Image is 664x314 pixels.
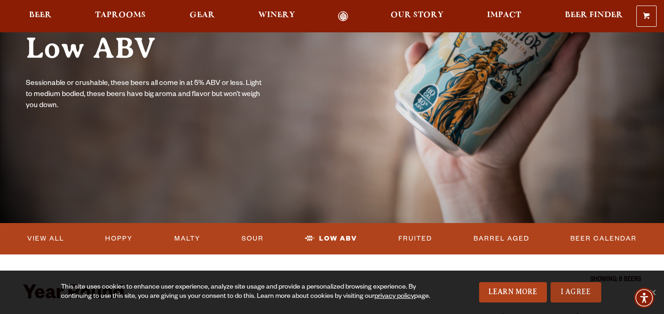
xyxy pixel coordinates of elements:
a: I Agree [551,282,601,302]
a: Beer Finder [559,11,629,22]
a: Sour [238,228,267,249]
a: Barrel Aged [470,228,533,249]
a: Gear [184,11,221,22]
div: Accessibility Menu [634,288,654,308]
span: Beer [29,12,52,19]
span: Taprooms [95,12,146,19]
a: Hoppy [101,228,136,249]
span: Beer Finder [565,12,623,19]
span: Impact [487,12,521,19]
a: Beer Calendar [567,228,640,249]
a: Low ABV [301,228,361,249]
a: Learn More [479,282,547,302]
a: View All [24,228,68,249]
a: Odell Home [326,11,361,22]
span: Winery [258,12,295,19]
a: Taprooms [89,11,152,22]
a: Our Story [385,11,450,22]
div: This site uses cookies to enhance user experience, analyze site usage and provide a personalized ... [61,283,432,302]
a: Beer [23,11,58,22]
span: Gear [190,12,215,19]
a: Winery [252,11,301,22]
a: Fruited [395,228,436,249]
a: privacy policy [374,293,414,301]
p: Sessionable or crushable, these beers all come in at 5% ABV or less. Light to medium bodied, thes... [26,78,262,112]
a: Impact [481,11,527,22]
span: Our Story [391,12,444,19]
a: Malty [171,228,204,249]
h1: Low ABV [26,32,314,64]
